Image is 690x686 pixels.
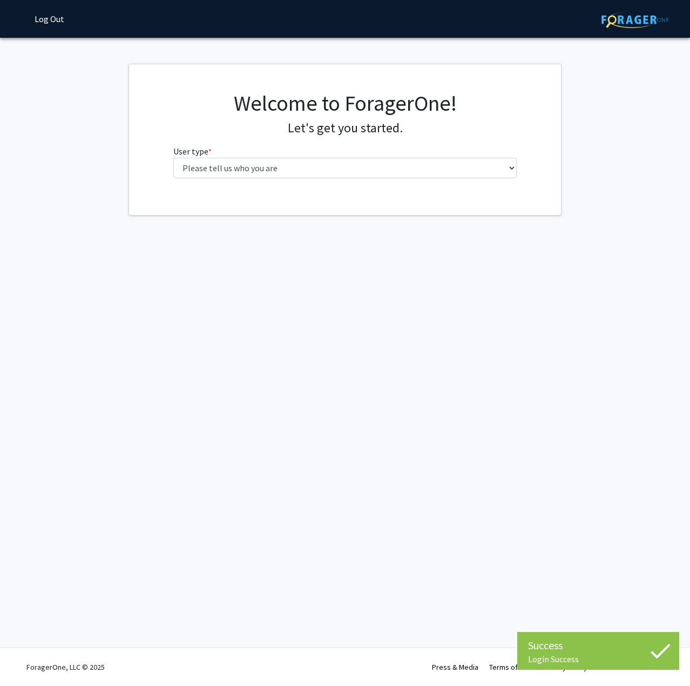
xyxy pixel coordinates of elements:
label: User type [173,145,212,158]
a: Press & Media [432,662,478,672]
h4: Let's get you started. [173,120,517,136]
img: ForagerOne Logo [601,11,669,28]
div: ForagerOne, LLC © 2025 [26,648,105,686]
h1: Welcome to ForagerOne! [173,90,517,116]
div: Success [528,637,668,654]
a: Terms of Use [489,662,532,672]
div: Login Success [528,654,668,664]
